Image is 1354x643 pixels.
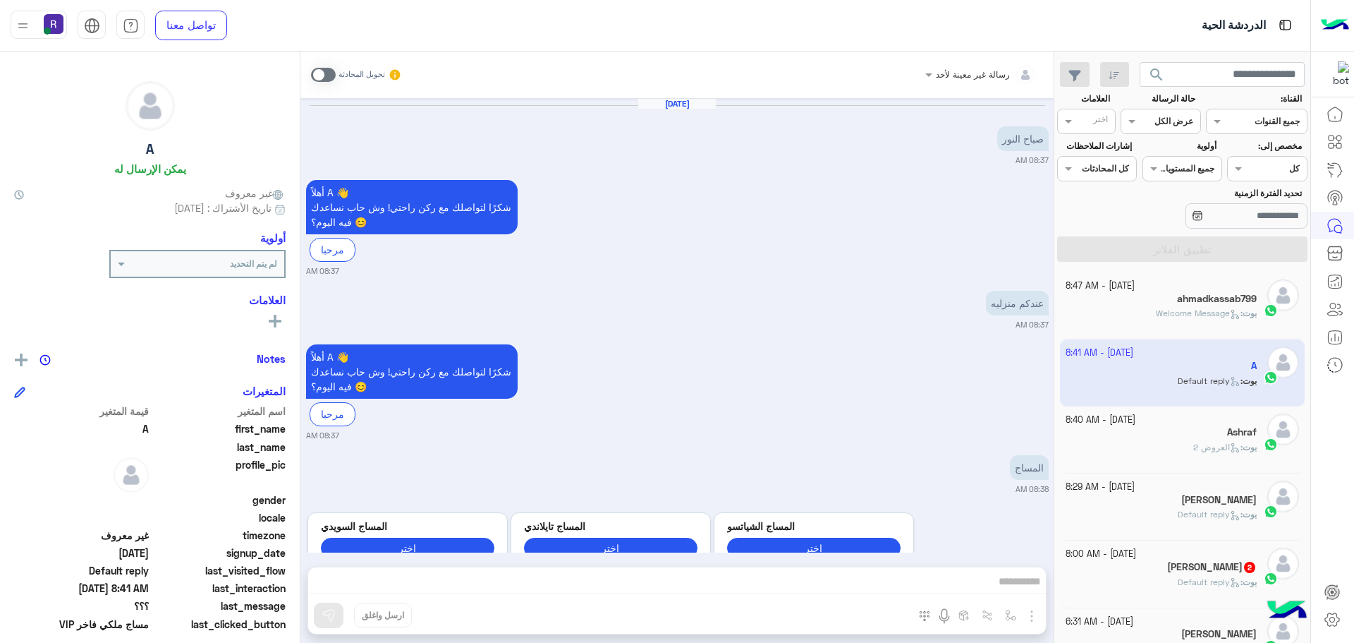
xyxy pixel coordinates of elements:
img: defaultAdmin.png [1267,414,1299,445]
p: المساج الشياتسو [727,519,901,534]
span: locale [152,510,286,525]
button: اختر [727,538,901,558]
span: غير معروف [225,186,286,200]
span: 2 [1244,562,1255,573]
img: defaultAdmin.png [1267,548,1299,579]
small: 08:38 AM [1015,483,1049,495]
img: notes [39,354,51,366]
img: userImage [44,14,63,34]
span: last_interaction [152,581,286,596]
label: القناة: [1208,92,1303,105]
small: 08:37 AM [1015,155,1049,166]
img: defaultAdmin.png [114,457,149,493]
p: المساج السويدي [321,519,494,534]
b: : [1240,509,1257,519]
h6: Notes [257,352,286,365]
span: ؟؟؟ [14,599,149,613]
p: المساج تايلاندي [524,519,697,534]
small: [DATE] - 8:29 AM [1066,481,1135,494]
span: profile_pic [152,457,286,490]
span: last_name [152,440,286,455]
span: search [1148,66,1165,83]
span: null [14,493,149,507]
h5: ahmadkassab799 [1177,293,1257,305]
button: اختر [524,538,697,558]
p: الدردشة الحية [1202,16,1266,35]
span: غير معروف [14,528,149,543]
span: بوت [1243,442,1257,452]
b: : [1240,577,1257,587]
span: last_message [152,599,286,613]
h6: العلامات [14,294,286,306]
small: 08:37 AM [306,265,339,277]
small: 08:37 AM [1015,319,1049,330]
small: [DATE] - 8:47 AM [1066,280,1135,293]
p: 28/9/2025, 8:37 AM [306,180,518,234]
span: العروض 2 [1193,442,1240,452]
p: 28/9/2025, 8:38 AM [1010,455,1049,480]
button: اختر [321,538,494,558]
span: first_name [152,421,286,436]
img: WhatsApp [1264,438,1278,452]
p: 28/9/2025, 8:37 AM [306,344,518,399]
img: hulul-logo.png [1262,587,1312,636]
span: Default reply [14,563,149,578]
span: تاريخ الأشتراك : [DATE] [174,200,272,215]
img: defaultAdmin.png [1267,280,1299,311]
img: tab [84,18,100,34]
img: tab [123,18,139,34]
small: [DATE] - 6:31 AM [1066,615,1133,629]
span: last_clicked_button [152,617,286,632]
span: Default reply [1178,509,1240,519]
img: add [15,354,28,366]
span: A [14,421,149,436]
button: ارسل واغلق [354,603,412,627]
b: لم يتم التحديد [230,258,277,269]
img: defaultAdmin.png [1267,481,1299,512]
small: [DATE] - 8:00 AM [1066,548,1136,561]
label: حالة الرسالة [1123,92,1195,105]
div: مرحبا [310,238,355,261]
img: profile [14,17,32,35]
img: defaultAdmin.png [126,82,174,130]
span: timezone [152,528,286,543]
span: بوت [1243,509,1257,519]
span: اسم المتغير [152,404,286,419]
img: 322853014244696 [1324,61,1349,87]
label: العلامات [1059,92,1110,105]
h5: Ashraf [1227,426,1257,438]
span: 2025-09-28T05:41:51.565Z [14,581,149,596]
img: WhatsApp [1264,505,1278,519]
span: مساج ملكي فاخر VIP [14,617,149,632]
small: تحويل المحادثة [338,69,385,80]
label: إشارات الملاحظات [1059,140,1131,152]
a: tab [116,11,145,40]
span: gender [152,493,286,507]
h5: ابو خالد [1181,628,1257,640]
img: WhatsApp [1264,572,1278,586]
span: 2025-09-28T05:37:40.054Z [14,546,149,560]
button: search [1140,62,1174,92]
small: 08:37 AM [306,430,339,441]
a: تواصل معنا [155,11,227,40]
label: أولوية [1144,140,1216,152]
label: تحديد الفترة الزمنية [1144,187,1302,200]
span: بوت [1243,308,1257,318]
div: مرحبا [310,402,355,426]
b: : [1240,308,1257,318]
span: Default reply [1178,577,1240,587]
span: بوت [1243,577,1257,587]
span: null [14,510,149,525]
h6: يمكن الإرسال له [114,162,186,175]
p: 28/9/2025, 8:37 AM [986,291,1049,316]
span: signup_date [152,546,286,560]
b: : [1240,442,1257,452]
img: WhatsApp [1264,304,1278,318]
span: last_visited_flow [152,563,286,578]
p: 28/9/2025, 8:37 AM [997,126,1049,151]
h5: A [146,141,154,157]
button: تطبيق الفلاتر [1057,236,1307,262]
span: Welcome Message [1156,308,1240,318]
span: رسالة غير معينة لأحد [936,69,1010,80]
h6: المتغيرات [243,385,286,397]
